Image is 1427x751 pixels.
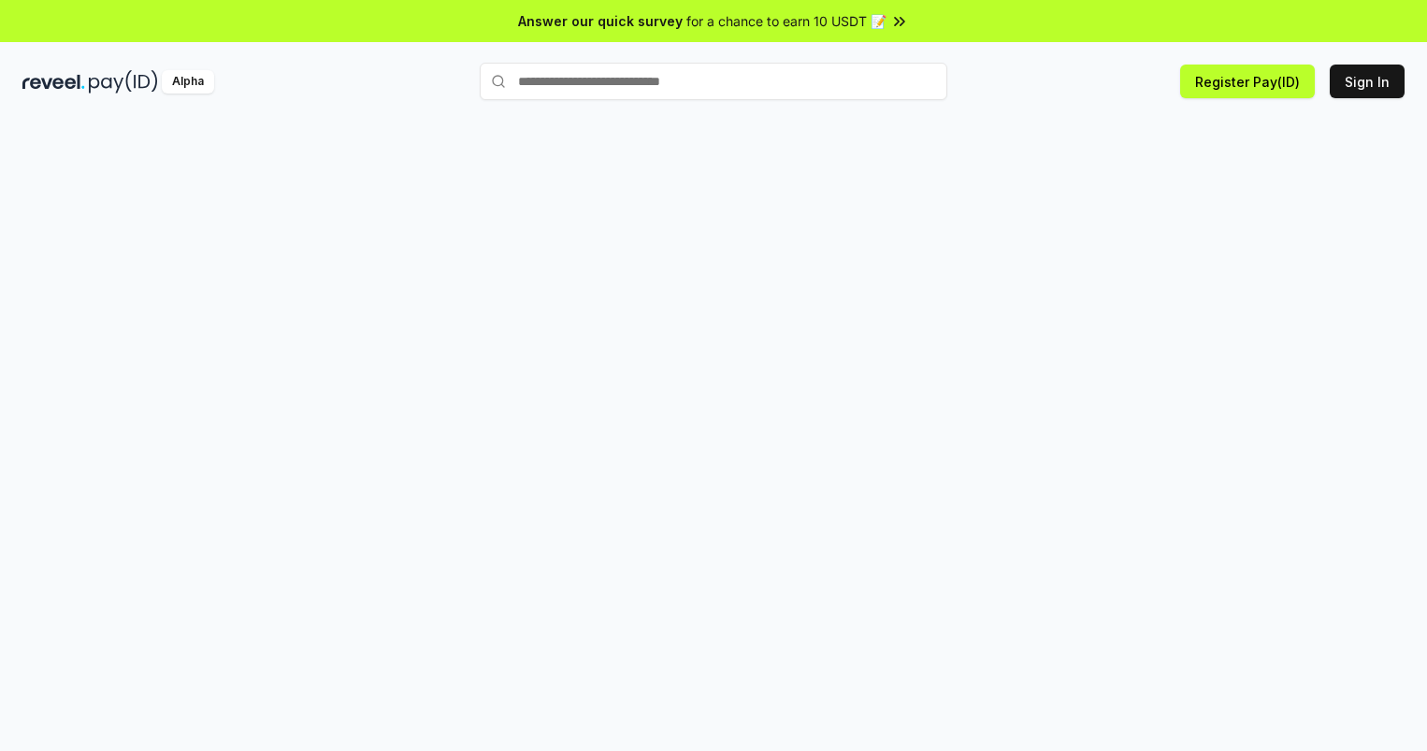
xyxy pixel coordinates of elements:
[22,70,85,94] img: reveel_dark
[1330,65,1405,98] button: Sign In
[686,11,886,31] span: for a chance to earn 10 USDT 📝
[518,11,683,31] span: Answer our quick survey
[1180,65,1315,98] button: Register Pay(ID)
[89,70,158,94] img: pay_id
[162,70,214,94] div: Alpha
